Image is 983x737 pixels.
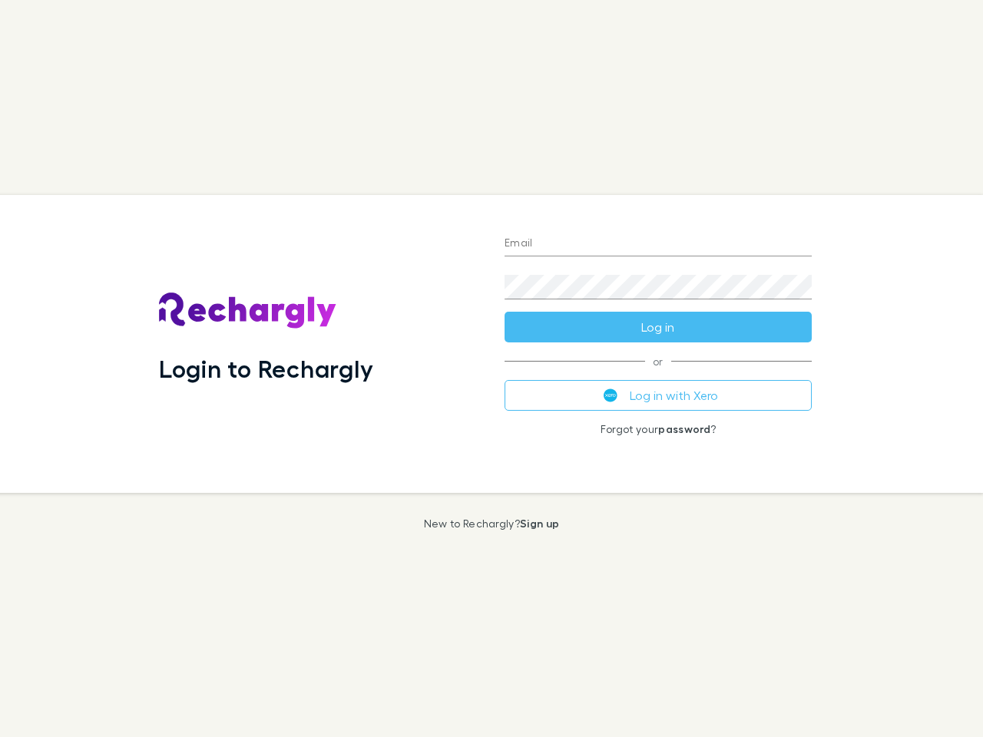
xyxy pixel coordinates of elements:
img: Rechargly's Logo [159,292,337,329]
button: Log in [505,312,812,342]
a: Sign up [520,517,559,530]
p: New to Rechargly? [424,517,560,530]
button: Log in with Xero [505,380,812,411]
a: password [658,422,710,435]
h1: Login to Rechargly [159,354,373,383]
img: Xero's logo [604,388,617,402]
p: Forgot your ? [505,423,812,435]
span: or [505,361,812,362]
